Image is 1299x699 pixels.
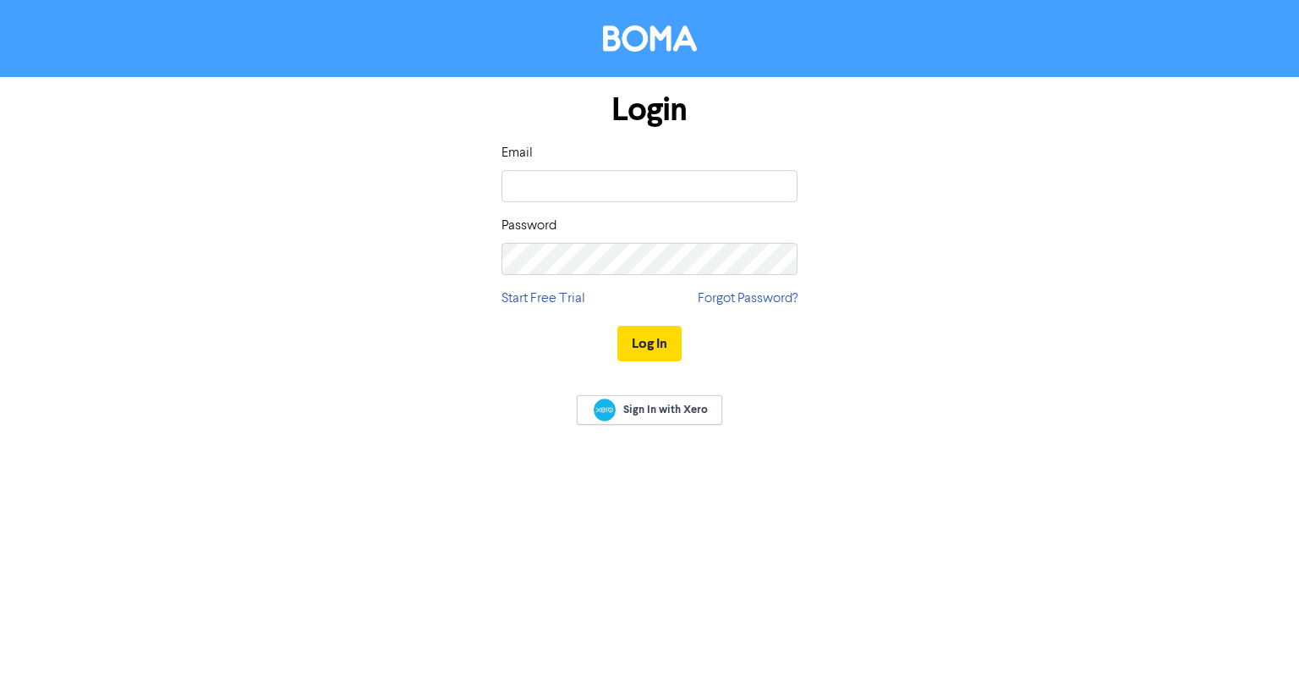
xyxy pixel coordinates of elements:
[603,25,697,52] img: BOMA Logo
[1214,618,1299,699] iframe: Chat Widget
[502,143,533,163] label: Email
[617,326,682,361] button: Log In
[623,402,708,417] span: Sign In with Xero
[502,289,585,309] a: Start Free Trial
[502,91,797,129] h1: Login
[698,289,797,309] a: Forgot Password?
[577,395,722,425] a: Sign In with Xero
[594,399,616,421] img: Xero logo
[502,216,556,236] label: Password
